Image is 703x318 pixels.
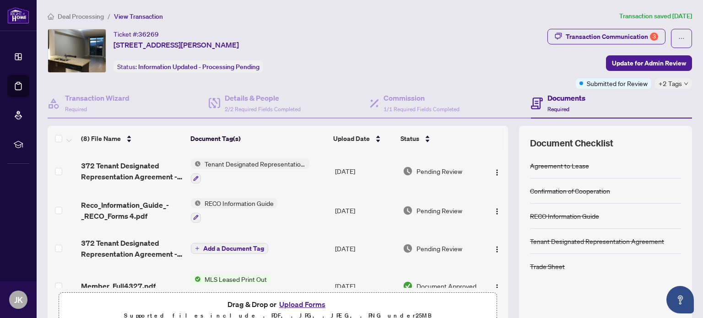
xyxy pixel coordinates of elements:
[14,293,23,306] span: JK
[493,284,501,291] img: Logo
[331,151,399,191] td: [DATE]
[530,186,610,196] div: Confirmation of Cooperation
[191,243,268,254] button: Add a Document Tag
[114,60,263,73] div: Status:
[547,29,665,44] button: Transaction Communication3
[416,205,462,216] span: Pending Review
[416,281,476,291] span: Document Approved
[203,245,264,252] span: Add a Document Tag
[384,92,460,103] h4: Commission
[225,106,301,113] span: 2/2 Required Fields Completed
[530,161,589,171] div: Agreement to Lease
[191,198,201,208] img: Status Icon
[191,274,201,284] img: Status Icon
[490,241,504,256] button: Logo
[416,243,462,253] span: Pending Review
[659,78,682,89] span: +2 Tags
[493,169,501,176] img: Logo
[400,134,419,144] span: Status
[138,30,159,38] span: 36269
[108,11,110,22] li: /
[191,198,277,223] button: Status IconRECO Information Guide
[403,166,413,176] img: Document Status
[48,29,106,72] img: IMG-W12114265_1.jpg
[187,126,330,151] th: Document Tag(s)
[330,126,397,151] th: Upload Date
[612,56,686,70] span: Update for Admin Review
[201,274,270,284] span: MLS Leased Print Out
[678,35,685,42] span: ellipsis
[566,29,658,44] div: Transaction Communication
[276,298,328,310] button: Upload Forms
[114,12,163,21] span: View Transaction
[416,166,462,176] span: Pending Review
[547,106,569,113] span: Required
[331,267,399,306] td: [DATE]
[666,286,694,313] button: Open asap
[65,92,130,103] h4: Transaction Wizard
[81,280,156,291] span: Member_Full4327.pdf
[195,246,200,251] span: plus
[331,230,399,267] td: [DATE]
[225,92,301,103] h4: Details & People
[191,159,309,183] button: Status IconTenant Designated Representation Agreement
[384,106,460,113] span: 1/1 Required Fields Completed
[606,55,692,71] button: Update for Admin Review
[493,208,501,215] img: Logo
[530,137,613,150] span: Document Checklist
[138,63,260,71] span: Information Updated - Processing Pending
[490,164,504,178] button: Logo
[58,12,104,21] span: Deal Processing
[7,7,29,24] img: logo
[650,32,658,41] div: 3
[191,243,268,254] button: Add a Document Tag
[530,211,599,221] div: RECO Information Guide
[530,236,664,246] div: Tenant Designated Representation Agreement
[403,281,413,291] img: Document Status
[331,191,399,230] td: [DATE]
[48,13,54,20] span: home
[77,126,187,151] th: (8) File Name
[530,261,565,271] div: Trade Sheet
[403,205,413,216] img: Document Status
[333,134,370,144] span: Upload Date
[547,92,585,103] h4: Documents
[114,29,159,39] div: Ticket #:
[397,126,481,151] th: Status
[227,298,328,310] span: Drag & Drop or
[490,279,504,293] button: Logo
[191,274,270,299] button: Status IconMLS Leased Print Out
[114,39,239,50] span: [STREET_ADDRESS][PERSON_NAME]
[81,160,184,182] span: 372 Tenant Designated Representation Agreement - PropTx-OREA_[DATE] 18_38_17.pdf
[81,134,121,144] span: (8) File Name
[191,159,201,169] img: Status Icon
[587,78,648,88] span: Submitted for Review
[684,81,688,86] span: down
[65,106,87,113] span: Required
[619,11,692,22] article: Transaction saved [DATE]
[493,246,501,253] img: Logo
[490,203,504,218] button: Logo
[81,199,184,221] span: Reco_Information_Guide_-_RECO_Forms 4.pdf
[81,237,184,259] span: 372 Tenant Designated Representation Agreement - PropTx-OREA_[DATE] 18_38_17.pdf
[201,159,309,169] span: Tenant Designated Representation Agreement
[403,243,413,253] img: Document Status
[201,198,277,208] span: RECO Information Guide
